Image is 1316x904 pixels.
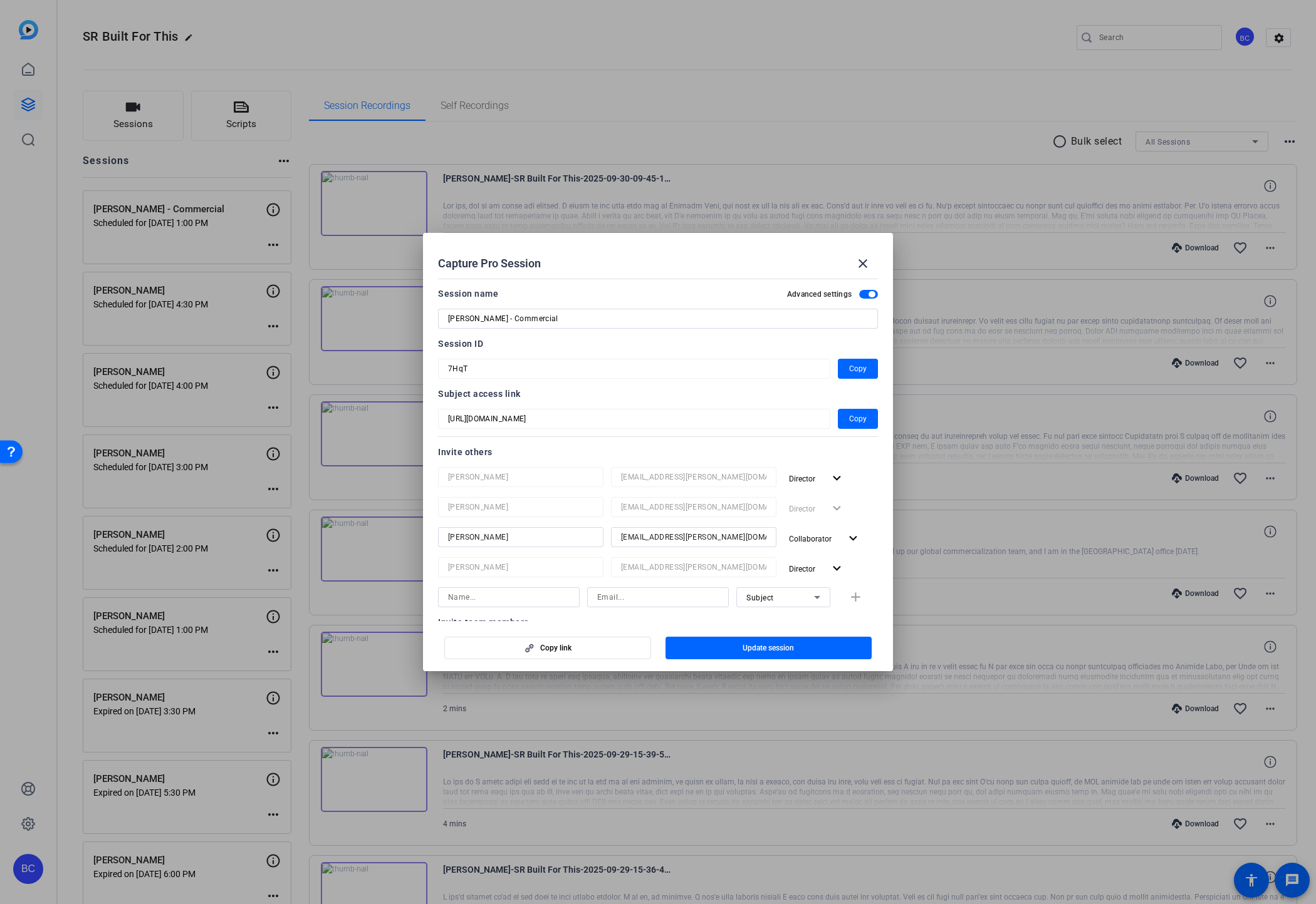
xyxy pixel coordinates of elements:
input: Name... [448,470,593,485]
input: Email... [597,590,719,605]
button: Director [784,557,850,580]
span: Director [789,565,815,573]
input: Name... [448,560,593,575]
div: Capture Pro Session [438,249,878,279]
div: Subject access link [438,386,878,401]
input: Email... [621,500,766,515]
button: Copy link [444,637,651,659]
div: Session name [438,286,498,301]
div: Session ID [438,336,878,351]
input: Email... [621,560,766,575]
button: Copy [838,359,878,379]
span: Update session [743,643,794,653]
mat-icon: expand_more [829,561,845,577]
button: Collaborator [784,527,866,550]
h2: Advanced settings [787,289,852,299]
input: Email... [621,530,766,545]
span: Collaborator [789,535,832,543]
mat-icon: expand_more [829,471,845,486]
span: Subject [746,593,774,602]
span: Copy [849,361,867,376]
button: Update session [666,637,872,659]
mat-icon: expand_more [845,531,861,547]
input: Session OTP [448,411,820,426]
mat-icon: close [855,256,870,271]
button: Director [784,467,850,490]
input: Session OTP [448,361,820,376]
div: Invite others [438,444,878,460]
input: Enter Session Name [448,311,868,326]
input: Name... [448,590,570,605]
span: Copy [849,411,867,426]
input: Email... [621,470,766,485]
button: Copy [838,409,878,429]
span: Director [789,475,815,483]
span: Copy link [540,643,572,653]
input: Name... [448,500,593,515]
input: Name... [448,530,593,545]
